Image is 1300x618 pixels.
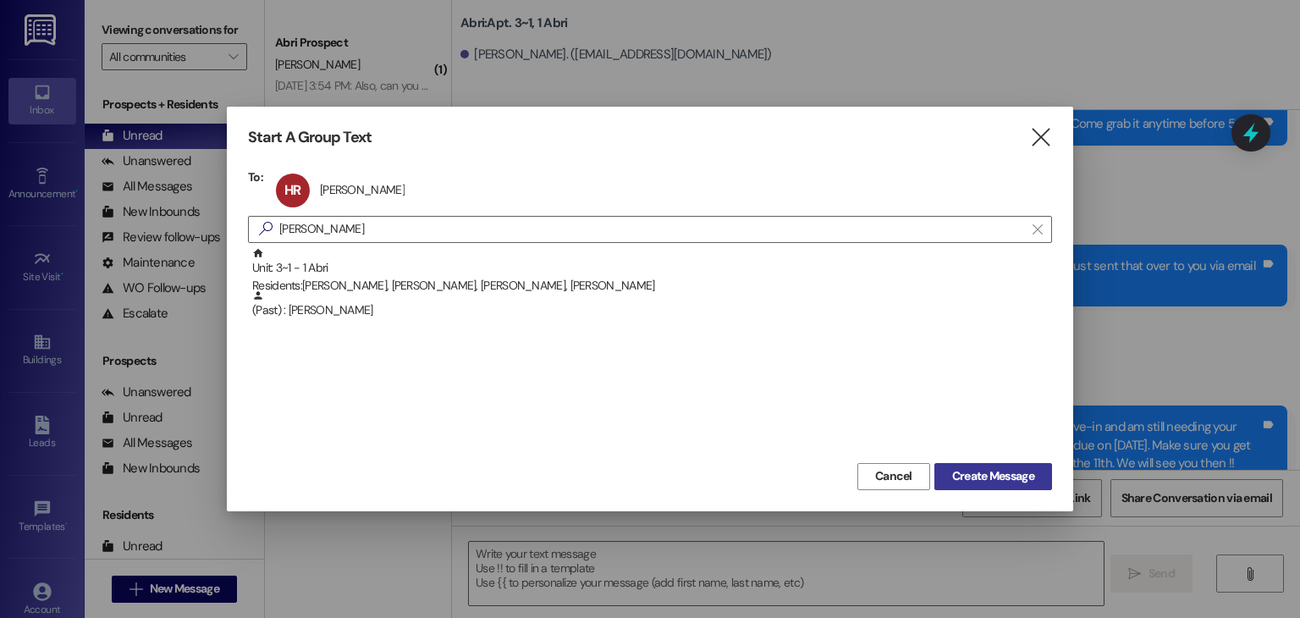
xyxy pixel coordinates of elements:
i:  [1033,223,1042,236]
div: (Past) : [PERSON_NAME] [252,290,1052,319]
h3: To: [248,169,263,185]
span: HR [284,181,300,199]
h3: Start A Group Text [248,128,372,147]
i:  [1029,129,1052,146]
div: Residents: [PERSON_NAME], [PERSON_NAME], [PERSON_NAME], [PERSON_NAME] [252,277,1052,295]
div: [PERSON_NAME] [320,182,405,197]
button: Create Message [934,463,1052,490]
div: Unit: 3~1 - 1 Abri [252,247,1052,295]
div: Unit: 3~1 - 1 AbriResidents:[PERSON_NAME], [PERSON_NAME], [PERSON_NAME], [PERSON_NAME] [248,247,1052,290]
div: (Past) : [PERSON_NAME] [248,290,1052,332]
span: Cancel [875,467,912,485]
input: Search for any contact or apartment [279,218,1024,241]
i:  [252,220,279,238]
button: Cancel [857,463,930,490]
button: Clear text [1024,217,1051,242]
span: Create Message [952,467,1034,485]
